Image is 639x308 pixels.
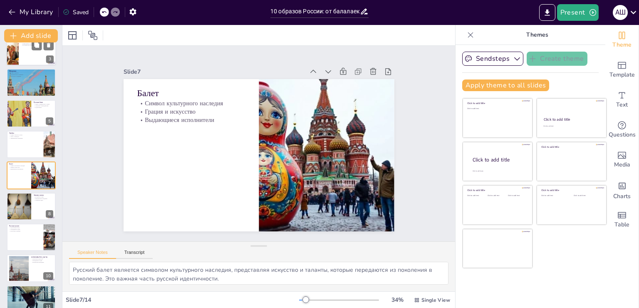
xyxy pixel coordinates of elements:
[541,189,601,192] div: Click to add title
[541,195,567,197] div: Click to add text
[34,101,53,104] p: Русская баня
[46,117,53,125] div: 5
[46,87,53,94] div: 4
[605,55,639,85] div: Add ready made slides
[46,179,53,187] div: 7
[21,44,54,46] p: Историческая значимость
[9,225,41,227] p: Русская кухня
[34,198,53,199] p: Традиционные праздники
[6,37,56,66] div: 3
[544,117,599,122] div: Click to add title
[9,287,53,289] p: Русская литература
[9,137,41,139] p: Традиционные праздники
[66,296,299,304] div: Slide 7 / 14
[9,168,29,170] p: Выдающиеся исполнители
[9,289,53,291] p: Богатое наследие
[46,210,53,218] div: 8
[46,241,53,248] div: 9
[7,161,56,189] div: https://cdn.sendsteps.com/images/logo/sendsteps_logo_white.pnghttps://cdn.sendsteps.com/images/lo...
[31,261,53,263] p: Религиозные праздники
[7,254,56,282] div: 10
[541,145,601,149] div: Click to add title
[9,229,41,230] p: Объединение людей
[9,132,41,134] p: Тройка
[34,103,53,105] p: Символ традиционного отдыха
[7,193,56,220] div: https://cdn.sendsteps.com/images/logo/sendsteps_logo_white.pnghttps://cdn.sendsteps.com/images/lo...
[141,95,249,114] p: Грация и искусство
[467,108,527,110] div: Click to add text
[44,40,54,50] button: Delete Slide
[46,55,54,63] div: 3
[467,189,527,192] div: Click to add title
[34,194,53,196] p: Зимняя сказка
[31,260,53,261] p: Объединение людей
[421,297,450,303] span: Single View
[614,160,630,169] span: Media
[605,205,639,235] div: Add a table
[609,130,636,139] span: Questions
[43,272,53,280] div: 10
[88,30,98,40] span: Position
[613,5,628,20] div: а ш
[116,250,153,259] button: Transcript
[462,52,523,66] button: Sendsteps
[31,256,53,258] p: [DEMOGRAPHIC_DATA]
[69,262,448,285] textarea: Русский балет является символом культурного наследия, представляя искусство и таланты, которые пе...
[141,87,250,106] p: Символ культурного наследия
[605,175,639,205] div: Add charts and graphs
[574,195,600,197] div: Click to add text
[131,54,312,81] div: Slide 7
[9,292,53,294] p: Социальные проблемы
[31,258,53,260] p: Моральные ценности
[9,165,29,167] p: Символ культурного наследия
[9,70,53,72] p: Матрешка
[46,148,53,156] div: 6
[605,85,639,115] div: Add text boxes
[4,29,58,42] button: Add slide
[9,163,29,166] p: Балет
[9,72,53,74] p: Символ единства
[32,40,42,50] button: Duplicate Slide
[7,69,56,96] div: https://cdn.sendsteps.com/images/logo/sendsteps_logo_white.pnghttps://cdn.sendsteps.com/images/lo...
[462,79,549,91] button: Apply theme to all slides
[9,167,29,169] p: Грация и искусство
[7,131,56,158] div: https://cdn.sendsteps.com/images/logo/sendsteps_logo_white.pnghttps://cdn.sendsteps.com/images/lo...
[543,125,599,127] div: Click to add text
[9,227,41,229] p: Разнообразие блюд
[9,136,41,137] p: Связь с природой
[473,156,526,163] div: Click to add title
[613,4,628,21] button: а ш
[21,43,54,45] p: Привлечение туристов
[66,29,79,42] div: Layout
[6,5,57,19] button: My Library
[9,230,41,232] p: Культурное значение
[63,8,89,16] div: Saved
[34,196,53,198] p: Волшебство зимы
[270,5,360,17] input: Insert title
[9,75,53,77] p: Искусство и традиции
[473,170,525,172] div: Click to add body
[34,199,53,201] p: Активный отдых
[477,25,597,45] p: Themes
[7,100,56,127] div: https://cdn.sendsteps.com/images/logo/sendsteps_logo_white.pnghttps://cdn.sendsteps.com/images/lo...
[34,107,53,108] p: Оздоровление
[488,195,506,197] div: Click to add text
[605,25,639,55] div: Change the overall theme
[467,195,486,197] div: Click to add text
[557,4,599,21] button: Present
[614,220,629,229] span: Table
[527,52,587,66] button: Create theme
[616,100,628,109] span: Text
[605,115,639,145] div: Get real-time input from your audience
[69,250,116,259] button: Speaker Notes
[605,145,639,175] div: Add images, graphics, shapes or video
[609,70,635,79] span: Template
[9,291,53,292] p: Глубина мысли
[9,74,53,76] p: Популярность за границей
[613,192,631,201] span: Charts
[467,102,527,105] div: Click to add title
[34,105,53,107] p: Социальное взаимодействие
[9,134,41,136] p: Символ скорости и силы
[140,103,248,123] p: Выдающиеся исполнители
[387,296,407,304] div: 34 %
